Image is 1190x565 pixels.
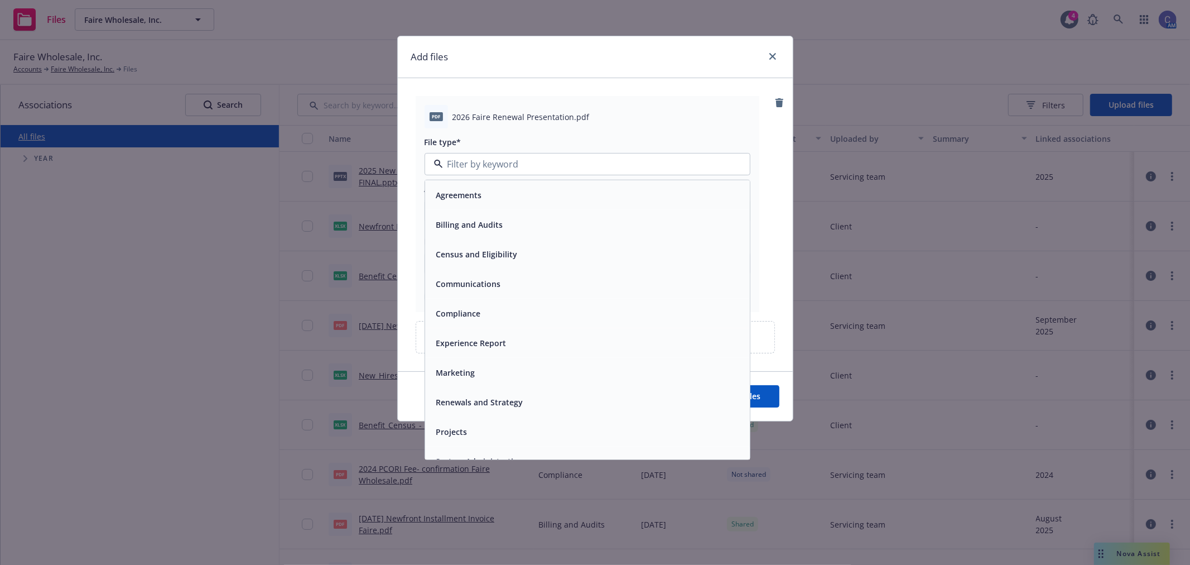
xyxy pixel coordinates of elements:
[425,137,461,147] span: File type*
[436,219,503,231] button: Billing and Audits
[452,111,590,123] span: 2026 Faire Renewal Presentation.pdf
[436,426,468,438] button: Projects
[443,157,728,171] input: Filter by keyword
[416,321,775,353] div: Upload new files
[411,50,449,64] h1: Add files
[430,112,443,121] span: pdf
[436,337,507,349] button: Experience Report
[436,308,481,319] button: Compliance
[773,96,786,109] a: remove
[436,248,518,260] button: Census and Eligibility
[436,367,475,379] button: Marketing
[436,456,524,467] button: System Administration
[766,50,779,63] a: close
[436,396,523,408] button: Renewals and Strategy
[436,278,501,290] button: Communications
[436,189,482,201] button: Agreements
